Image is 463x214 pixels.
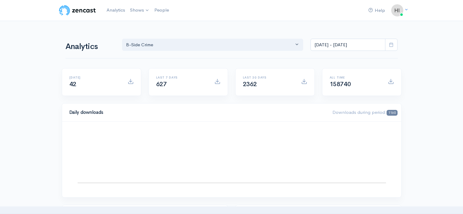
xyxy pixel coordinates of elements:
[126,41,294,48] div: B-Side Crime
[156,76,207,79] h6: Last 7 days
[69,76,120,79] h6: [DATE]
[366,4,388,17] a: Help
[391,4,403,16] img: ...
[104,4,128,17] a: Analytics
[243,76,294,79] h6: Last 30 days
[65,42,115,51] h1: Analytics
[332,109,397,115] span: Downloads during period:
[310,39,385,51] input: analytics date range selector
[330,76,381,79] h6: All time
[122,39,303,51] button: B-Side Crime
[152,4,171,17] a: People
[69,110,325,115] h4: Daily downloads
[387,110,397,116] span: 1160
[69,80,76,88] span: 42
[243,80,257,88] span: 2362
[442,193,457,208] iframe: gist-messenger-bubble-iframe
[69,129,394,190] svg: A chart.
[58,4,97,16] img: ZenCast Logo
[156,80,167,88] span: 627
[330,80,351,88] span: 158740
[128,4,152,17] a: Shows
